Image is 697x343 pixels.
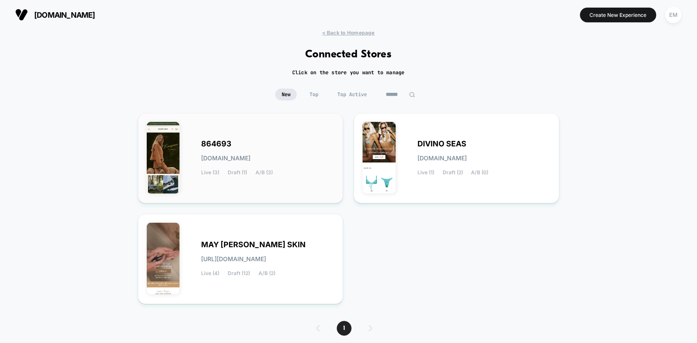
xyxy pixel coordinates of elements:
[147,223,180,294] img: MAY_LINDSTROM_SKIN
[202,270,220,276] span: Live (4)
[305,49,392,61] h1: Connected Stores
[337,321,352,336] span: 1
[363,122,396,194] img: DIVINO_SEAS
[15,8,28,21] img: Visually logo
[202,155,251,161] span: [DOMAIN_NAME]
[202,256,266,262] span: [URL][DOMAIN_NAME]
[331,89,373,100] span: Top Active
[147,122,180,194] img: 864693
[256,170,273,176] span: A/B (3)
[202,170,220,176] span: Live (3)
[665,7,682,23] div: EM
[580,8,657,22] button: Create New Experience
[202,141,232,147] span: 864693
[275,89,297,100] span: New
[471,170,489,176] span: A/B (0)
[228,170,248,176] span: Draft (1)
[417,141,466,147] span: DIVINO SEAS
[303,89,325,100] span: Top
[663,6,684,24] button: EM
[202,242,306,248] span: MAY [PERSON_NAME] SKIN
[417,155,467,161] span: [DOMAIN_NAME]
[292,69,405,76] h2: Click on the store you want to manage
[443,170,463,176] span: Draft (2)
[322,30,375,36] span: < Back to Homepage
[13,8,98,22] button: [DOMAIN_NAME]
[409,92,415,98] img: edit
[259,270,276,276] span: A/B (2)
[34,11,95,19] span: [DOMAIN_NAME]
[417,170,434,176] span: Live (1)
[228,270,250,276] span: Draft (12)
